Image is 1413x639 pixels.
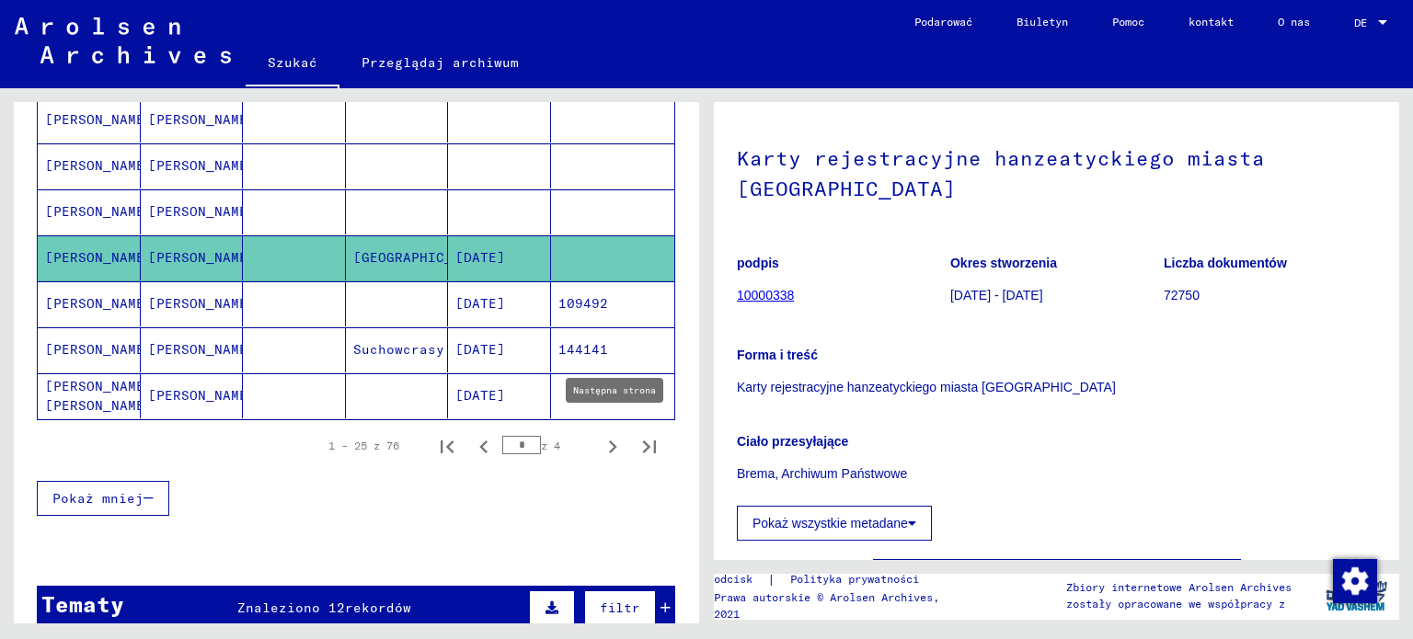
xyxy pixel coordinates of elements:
[45,295,153,312] font: [PERSON_NAME]
[15,17,231,63] img: Arolsen_neg.svg
[714,570,767,589] a: odcisk
[455,295,505,312] font: [DATE]
[737,380,1116,394] font: Karty rejestracyjne hanzeatyckiego miasta [GEOGRAPHIC_DATA]
[1066,597,1285,610] font: zostały opracowane we współpracy z
[52,490,144,507] font: Pokaż mniej
[767,571,775,588] font: |
[45,111,153,128] font: [PERSON_NAME]
[246,40,339,88] a: Szukać
[737,256,779,270] font: podpis
[1164,288,1200,302] font: 72750
[594,428,631,464] button: Następna strona
[737,506,932,541] button: Pokaż wszystkie metadane
[873,556,1241,595] a: Zobacz komentarze utworzone przed styczniem 2022 r.
[148,387,256,404] font: [PERSON_NAME]
[1189,15,1234,29] font: kontakt
[353,341,444,358] font: Suchowcrasy
[737,348,818,362] font: Forma i treść
[737,145,1265,201] font: Karty rejestracyjne hanzeatyckiego miasta [GEOGRAPHIC_DATA]
[148,295,256,312] font: [PERSON_NAME]
[455,387,505,404] font: [DATE]
[148,249,256,266] font: [PERSON_NAME]
[45,378,153,414] font: [PERSON_NAME] [PERSON_NAME]
[45,249,153,266] font: [PERSON_NAME]
[558,341,608,358] font: 144141
[584,590,656,625] button: filtr
[1354,16,1367,29] font: DE
[1017,15,1068,29] font: Biuletyn
[148,157,256,174] font: [PERSON_NAME]
[950,256,1057,270] font: Okres stworzenia
[873,557,1229,593] font: Zobacz komentarze utworzone przed styczniem 2022 r.
[737,288,794,302] a: 10000338
[455,249,505,266] font: [DATE]
[1066,580,1292,594] font: Zbiory internetowe Arolsen Archives
[339,40,541,85] a: Przeglądaj archiwum
[148,341,256,358] font: [PERSON_NAME]
[1322,573,1391,619] img: yv_logo.png
[775,570,941,589] a: Polityka prywatności
[45,157,153,174] font: [PERSON_NAME]
[45,341,153,358] font: [PERSON_NAME]
[752,516,908,531] font: Pokaż wszystkie metadane
[558,295,608,312] font: 109492
[345,599,411,616] font: rekordów
[737,466,907,481] font: Brema, Archiwum Państwowe
[148,203,256,220] font: [PERSON_NAME]
[268,54,317,71] font: Szukać
[600,599,640,616] font: filtr
[1333,559,1377,603] img: Zmiana zgody
[541,439,560,452] font: z 4
[455,341,505,358] font: [DATE]
[714,590,939,621] font: Prawa autorskie © Arolsen Archives, 2021
[429,428,465,464] button: Pierwsza strona
[714,572,752,586] font: odcisk
[362,54,519,71] font: Przeglądaj archiwum
[914,15,972,29] font: Podarować
[737,434,848,449] font: Ciało przesyłające
[237,599,345,616] font: Znaleziono 12
[1164,256,1287,270] font: Liczba dokumentów
[37,481,169,516] button: Pokaż mniej
[1278,15,1310,29] font: O nas
[790,572,919,586] font: Polityka prywatności
[41,590,124,618] font: Tematy
[328,439,399,452] font: 1 – 25 z 76
[465,428,502,464] button: Poprzednia strona
[148,111,256,128] font: [PERSON_NAME]
[1112,15,1144,29] font: Pomoc
[950,288,1043,302] font: [DATE] - [DATE]
[45,203,153,220] font: [PERSON_NAME]
[631,428,668,464] button: Ostatnia strona
[353,249,494,266] font: [GEOGRAPHIC_DATA]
